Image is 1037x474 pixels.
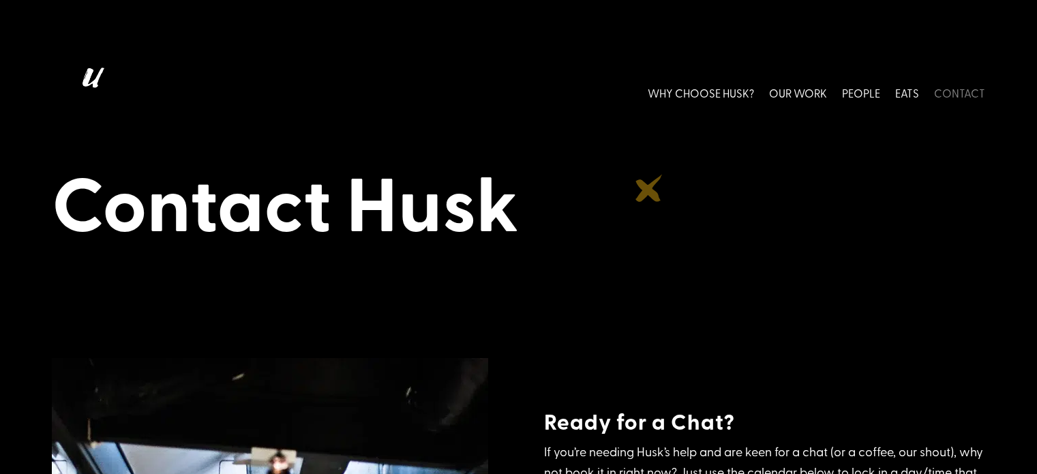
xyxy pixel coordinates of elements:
[52,62,127,123] img: Husk logo
[52,157,985,254] h1: Contact Husk
[934,62,985,123] a: CONTACT
[544,408,985,441] h4: Ready for a Chat?
[648,62,754,123] a: WHY CHOOSE HUSK?
[895,62,919,123] a: EATS
[842,62,880,123] a: PEOPLE
[769,62,827,123] a: OUR WORK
